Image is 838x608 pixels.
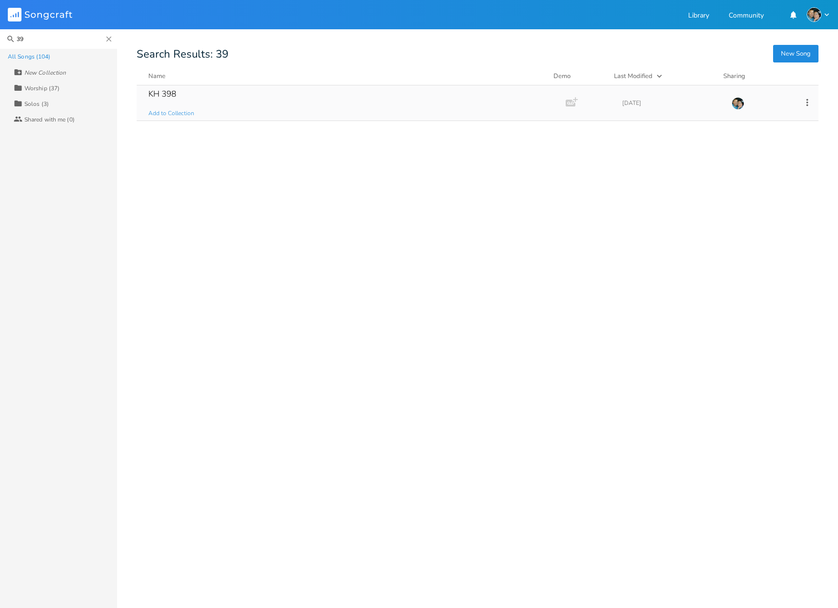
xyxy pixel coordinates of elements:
[614,72,653,81] div: Last Modified
[622,100,720,106] div: [DATE]
[688,12,709,20] a: Library
[732,97,744,110] img: KLBC Worship Team
[807,7,821,22] img: KLBC Worship Team
[553,71,602,81] div: Demo
[8,54,51,60] div: All Songs (104)
[148,71,542,81] button: Name
[614,71,712,81] button: Last Modified
[24,117,75,122] div: Shared with me (0)
[773,45,818,62] button: New Song
[148,109,194,118] span: Add to Collection
[148,72,165,81] div: Name
[723,71,782,81] div: Sharing
[24,70,66,76] div: New Collection
[24,101,49,107] div: Solos (3)
[137,49,818,60] div: Search Results: 39
[24,85,60,91] div: Worship (37)
[729,12,764,20] a: Community
[148,90,176,98] div: KH 398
